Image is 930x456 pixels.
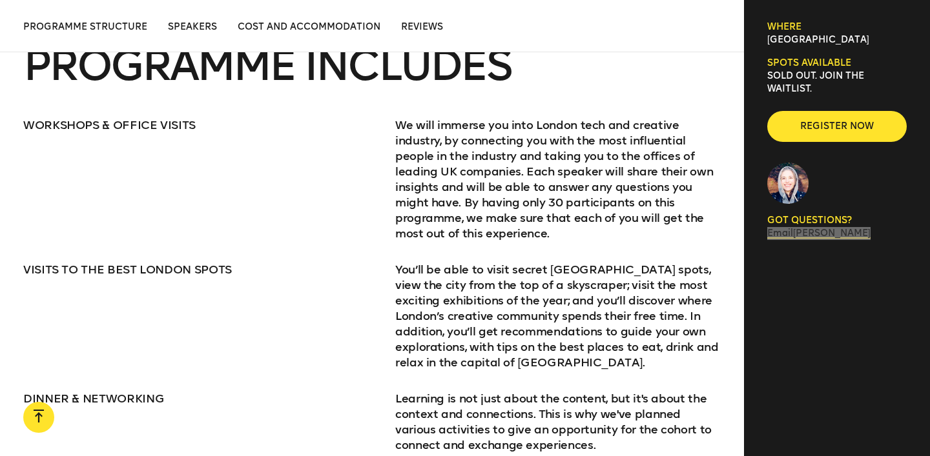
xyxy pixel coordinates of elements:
h6: Where [767,21,907,34]
span: Speakers [168,21,217,32]
p: GOT QUESTIONS? [767,214,907,227]
p: WORKSHOPS & OFFICE VISITS [23,117,372,133]
p: We will immerse you into London tech and creative industry, by connecting you with the most influ... [395,117,721,241]
p: VISITS TO THE BEST LONDON SPOTS [23,262,372,277]
p: You’ll be able to visit secret [GEOGRAPHIC_DATA] spots, view the city from the top of a skyscrape... [395,262,721,370]
p: DINNER & NETWORKING [23,391,372,406]
h3: Programme Includes [23,45,721,86]
span: Register now [788,120,886,133]
p: Learning is not just about the content, but it's about the context and connections. This is why w... [395,391,721,453]
a: Email[PERSON_NAME] [767,228,871,239]
h6: Spots available [767,57,907,70]
span: Reviews [401,21,443,32]
p: [GEOGRAPHIC_DATA] [767,34,907,46]
span: Programme Structure [23,21,147,32]
p: SOLD OUT. Join the waitlist. [767,70,907,95]
span: Cost and Accommodation [238,21,380,32]
button: Register now [767,111,907,142]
